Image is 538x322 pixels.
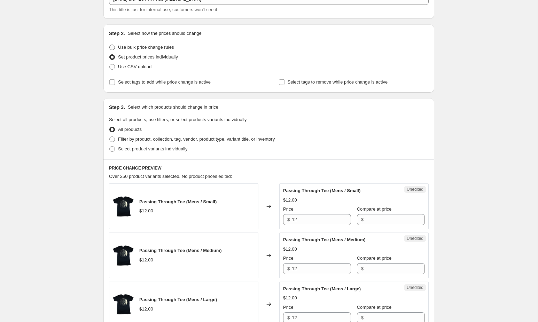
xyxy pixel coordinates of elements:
[283,246,297,253] div: $12.00
[113,245,134,266] img: passing-through-tee-james-r-eads-543010_80x.jpg
[109,174,232,179] span: Over 250 product variants selected. No product prices edited:
[139,199,217,204] span: Passing Through Tee (Mens / Small)
[118,146,187,151] span: Select product variants individually
[287,217,290,222] span: $
[118,54,178,60] span: Set product prices individually
[361,217,364,222] span: $
[128,30,202,37] p: Select how the prices should change
[407,285,423,290] span: Unedited
[283,188,360,193] span: Passing Through Tee (Mens / Small)
[283,256,294,261] span: Price
[118,136,275,142] span: Filter by product, collection, tag, vendor, product type, variant title, or inventory
[287,266,290,271] span: $
[109,30,125,37] h2: Step 2.
[361,266,364,271] span: $
[361,315,364,320] span: $
[357,305,392,310] span: Compare at price
[109,104,125,111] h2: Step 3.
[113,196,134,217] img: passing-through-tee-james-r-eads-543010_80x.jpg
[118,45,174,50] span: Use bulk price change rules
[118,127,142,132] span: All products
[283,294,297,301] div: $12.00
[288,79,388,85] span: Select tags to remove while price change is active
[139,306,153,313] div: $12.00
[407,236,423,241] span: Unedited
[287,315,290,320] span: $
[357,256,392,261] span: Compare at price
[139,297,217,302] span: Passing Through Tee (Mens / Large)
[118,64,151,69] span: Use CSV upload
[139,207,153,214] div: $12.00
[109,117,247,122] span: Select all products, use filters, or select products variants individually
[118,79,211,85] span: Select tags to add while price change is active
[128,104,218,111] p: Select which products should change in price
[109,165,429,171] h6: PRICE CHANGE PREVIEW
[407,187,423,192] span: Unedited
[283,237,366,242] span: Passing Through Tee (Mens / Medium)
[113,294,134,315] img: passing-through-tee-james-r-eads-543010_80x.jpg
[109,7,217,12] span: This title is just for internal use, customers won't see it
[283,305,294,310] span: Price
[283,286,361,291] span: Passing Through Tee (Mens / Large)
[139,248,222,253] span: Passing Through Tee (Mens / Medium)
[283,206,294,212] span: Price
[283,197,297,204] div: $12.00
[357,206,392,212] span: Compare at price
[139,257,153,264] div: $12.00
